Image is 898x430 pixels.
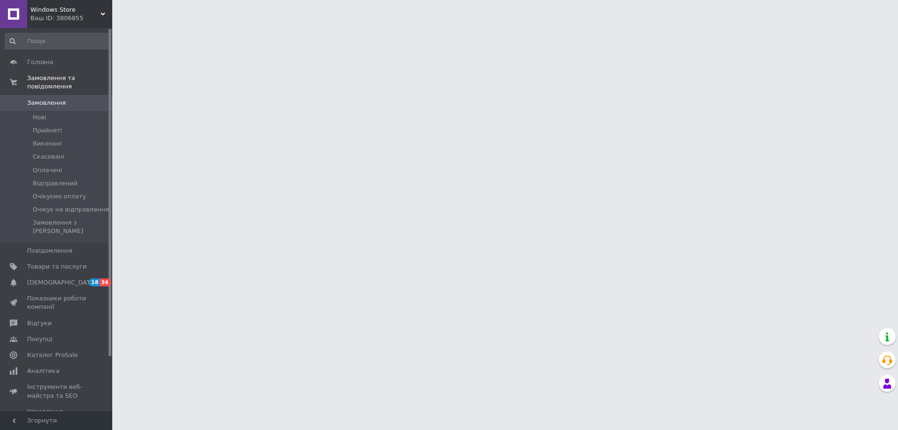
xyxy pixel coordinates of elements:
span: Показники роботи компанії [27,294,87,311]
span: Нові [33,113,46,122]
span: Повідомлення [27,247,72,255]
span: Очікуємо оплату [33,192,86,201]
span: Інструменти веб-майстра та SEO [27,383,87,400]
span: Каталог ProSale [27,351,78,359]
span: Головна [27,58,53,66]
span: Очікує на відправлення [33,205,109,214]
span: Прийняті [33,126,62,135]
span: 18 [89,278,100,286]
span: Товари та послуги [27,262,87,271]
span: Замовлення [27,99,66,107]
span: Відгуки [27,319,51,328]
span: Покупці [27,335,52,343]
input: Пошук [5,33,110,50]
span: Замовлення та повідомлення [27,74,112,91]
span: Аналітика [27,367,59,375]
span: Оплачені [33,166,62,175]
div: Ваш ID: 3806855 [30,14,112,22]
span: [DEMOGRAPHIC_DATA] [27,278,96,287]
span: Скасовані [33,153,65,161]
span: 34 [100,278,110,286]
span: Замовлення з [PERSON_NAME] [33,219,109,235]
span: Відправлений [33,179,78,188]
span: Виконані [33,139,62,148]
span: Управління сайтом [27,408,87,424]
span: Windows Store [30,6,101,14]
